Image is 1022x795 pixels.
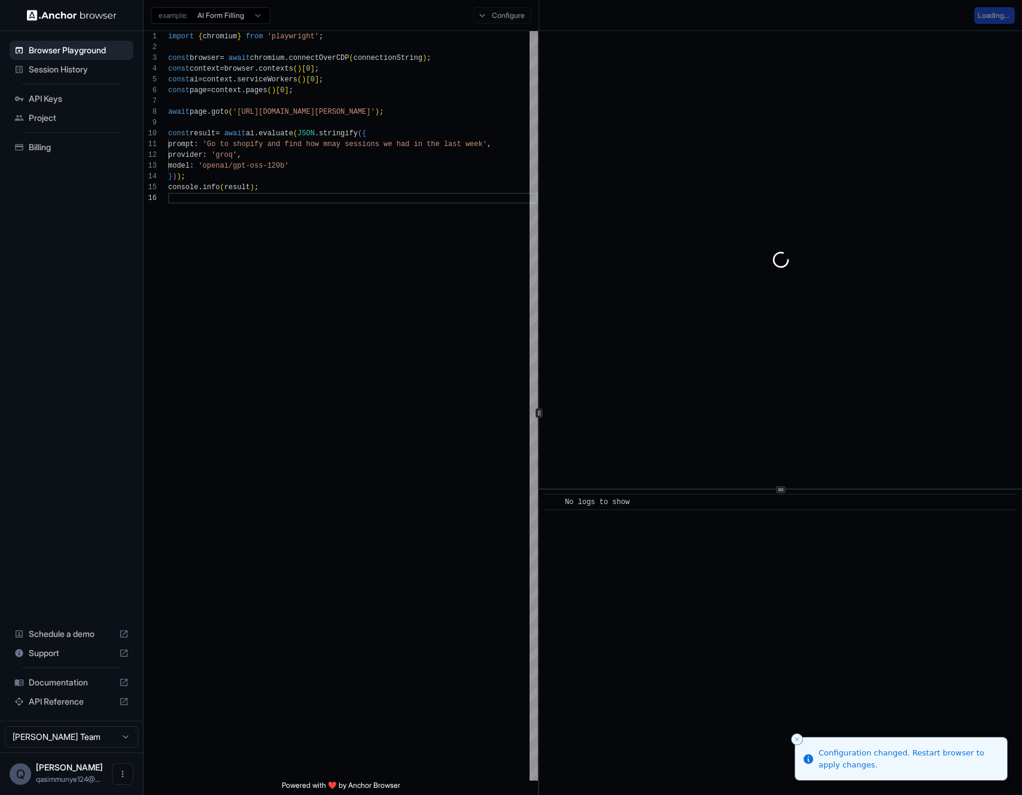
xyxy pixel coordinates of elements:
div: Q [10,763,31,785]
span: page [190,108,207,116]
span: context [203,75,233,84]
span: : [194,140,198,148]
span: = [198,75,202,84]
span: await [224,129,246,138]
span: : [203,151,207,159]
span: ) [272,86,276,95]
div: 5 [144,74,157,85]
span: = [207,86,211,95]
span: chromium [203,32,238,41]
span: goto [211,108,229,116]
img: Anchor Logo [27,10,117,21]
span: ) [172,172,177,181]
span: Billing [29,141,129,153]
div: 1 [144,31,157,42]
span: . [241,86,245,95]
span: API Keys [29,93,129,105]
span: chromium [250,54,285,62]
span: JSON [297,129,315,138]
span: provider [168,151,203,159]
div: 6 [144,85,157,96]
span: , [237,151,241,159]
span: connectOverCDP [289,54,349,62]
span: prompt [168,140,194,148]
span: browser [190,54,220,62]
div: 10 [144,128,157,139]
span: const [168,75,190,84]
div: API Reference [10,692,133,711]
div: 12 [144,150,157,160]
span: ( [293,129,297,138]
div: Support [10,644,133,663]
span: ; [319,75,323,84]
span: info [203,183,220,192]
span: . [254,65,258,73]
span: evaluate [258,129,293,138]
span: model [168,162,190,170]
div: Documentation [10,673,133,692]
span: ​ [550,496,556,508]
div: API Keys [10,89,133,108]
span: 0 [306,65,310,73]
span: . [315,129,319,138]
span: context [211,86,241,95]
div: 15 [144,182,157,193]
span: ( [358,129,362,138]
span: 'openai/gpt-oss-120b' [198,162,288,170]
span: [ [306,75,310,84]
div: 3 [144,53,157,63]
button: Open menu [112,763,133,785]
span: example: [159,11,188,20]
span: . [284,54,288,62]
button: Close toast [791,733,803,745]
span: ) [297,65,302,73]
div: Browser Playground [10,41,133,60]
span: = [220,65,224,73]
span: n the last week' [418,140,487,148]
span: const [168,54,190,62]
span: ; [319,32,323,41]
span: ) [250,183,254,192]
span: result [224,183,250,192]
span: . [233,75,237,84]
span: ) [302,75,306,84]
span: = [215,129,220,138]
div: Configuration changed. Restart browser to apply changes. [819,747,997,770]
span: ( [293,65,297,73]
span: ) [177,172,181,181]
span: ; [181,172,185,181]
span: } [168,172,172,181]
span: Project [29,112,129,124]
div: Project [10,108,133,128]
div: Schedule a demo [10,624,133,644]
span: context [190,65,220,73]
span: const [168,129,190,138]
span: Qasim Munye [36,762,103,772]
span: result [190,129,215,138]
div: 11 [144,139,157,150]
span: stringify [319,129,358,138]
span: ] [311,65,315,73]
span: { [198,32,202,41]
span: ai [246,129,254,138]
span: ; [254,183,258,192]
span: ] [284,86,288,95]
span: ( [229,108,233,116]
span: . [198,183,202,192]
span: [ [302,65,306,73]
div: 13 [144,160,157,171]
span: . [207,108,211,116]
span: browser [224,65,254,73]
div: 9 [144,117,157,128]
span: Schedule a demo [29,628,114,640]
span: Session History [29,63,129,75]
span: Documentation [29,676,114,688]
span: No logs to show [565,498,629,506]
span: ) [422,54,427,62]
span: serviceWorkers [237,75,297,84]
span: from [246,32,263,41]
span: Browser Playground [29,44,129,56]
div: 4 [144,63,157,74]
span: { [362,129,366,138]
span: = [220,54,224,62]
